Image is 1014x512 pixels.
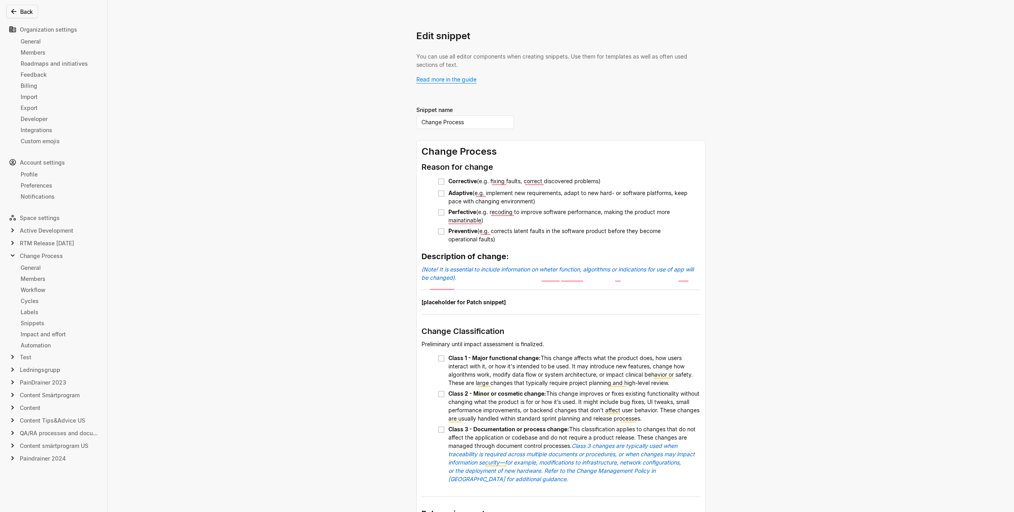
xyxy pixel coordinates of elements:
span: Change Process [421,146,497,157]
div: Edit snippet [416,30,705,52]
div: Automation [21,341,98,349]
div: Labels [21,308,98,316]
span: Description of change: [421,252,509,261]
span: Reason for change [421,162,493,172]
div: Impact and effort [21,330,98,338]
span: Adaptive [448,190,473,196]
input: Snippet name [416,116,514,129]
span: [placeholder for Patch snippet] [421,299,506,305]
div: Export [21,104,98,112]
div: Roadmaps and initiatives [21,59,98,68]
span: (e.g. implement new requirements, adapt to new hard- or software platforms, keep pace with changi... [448,190,689,205]
span: Preliminary until impact assessment is finalized. [421,341,544,347]
a: Snippets [17,317,101,328]
span: (e.g. corrects latent faults in the software product before they become operational faults) [448,228,661,243]
a: Export [17,102,101,113]
a: General [17,262,101,273]
span: Class 2 - Minor or cosmetic change: [448,390,546,397]
p: You can use all editor components when creating snippets. Use them for templates as well as often... [416,52,705,69]
div: Organization settings [6,23,101,36]
div: Custom emojis [21,137,98,145]
div: Account settings [6,156,101,169]
a: Impact and effort [17,328,101,339]
div: Snippets [21,319,98,327]
div: Preferences [21,181,98,190]
span: Class 1 - Major functional change: [448,355,541,361]
a: Labels [17,306,101,317]
div: General [21,37,98,46]
span: Class 3 - Documentation or process change: [448,426,569,432]
span: Content [20,404,40,412]
span: Content Tips&Advice US [20,416,85,425]
a: Integrations [17,124,101,135]
span: Class 3 changes are typically used when traceability is required across multiple documents or pro... [448,442,696,482]
a: Cycles [17,295,101,306]
a: Profile [17,169,101,180]
a: Roadmaps and initiatives [17,58,101,69]
a: Notifications [17,191,101,202]
div: General [21,264,98,272]
div: Members [21,275,98,283]
span: This classification applies to changes that do not affect the application or codebase and do not ... [448,426,697,449]
div: Space settings [6,211,101,224]
span: (e.g. recoding to improve software performance, making the product more mainatinable) [448,209,671,224]
a: Custom emojis [17,135,101,146]
a: Read more in the guide [416,76,477,83]
div: Snippet name [416,106,453,114]
span: Content Smärtprogram [20,391,80,399]
a: Developer [17,113,101,124]
span: QA/RA processes and documents [20,429,99,437]
span: This change improves or fixes existing functionality without changing what the product is for or ... [448,390,701,422]
a: Members [17,273,101,284]
a: Preferences [17,180,101,191]
div: Billing [21,82,98,90]
span: Change Classification [421,326,504,336]
div: Integrations [21,126,98,134]
span: Paindrainer 2024 [20,454,66,463]
div: Cycles [21,297,98,305]
a: Members [17,47,101,58]
span: Content smärtprogram US [20,442,88,450]
div: Profile [21,170,98,178]
div: Import [21,93,98,101]
div: Notifications [21,192,98,201]
div: Feedback [21,70,98,79]
span: PainDrainer 2023 [20,378,66,387]
button: Back [6,5,38,18]
span: (e.g. fixing faults, correct discovered problems) [477,178,600,184]
div: Workflow [21,286,98,294]
a: Workflow [17,284,101,295]
div: Developer [21,115,98,123]
a: Billing [17,80,101,91]
a: Import [17,91,101,102]
div: Members [21,48,98,57]
span: (Note! It is essential to include information on wheter function, algorithms or indications for u... [421,266,695,281]
span: RTM Release [DATE] [20,239,74,247]
a: Automation [17,339,101,351]
a: General [17,36,101,47]
span: Preventive [448,228,477,234]
a: Feedback [17,69,101,80]
span: Change Process [20,252,63,260]
span: Corrective [448,178,477,184]
span: Perfective [448,209,476,215]
span: Ledningsgrupp [20,366,60,374]
span: This change affects what the product does, how users interact with it, or how it's intended to be... [448,355,694,386]
span: Active Development [20,226,73,235]
span: Test [20,353,31,361]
